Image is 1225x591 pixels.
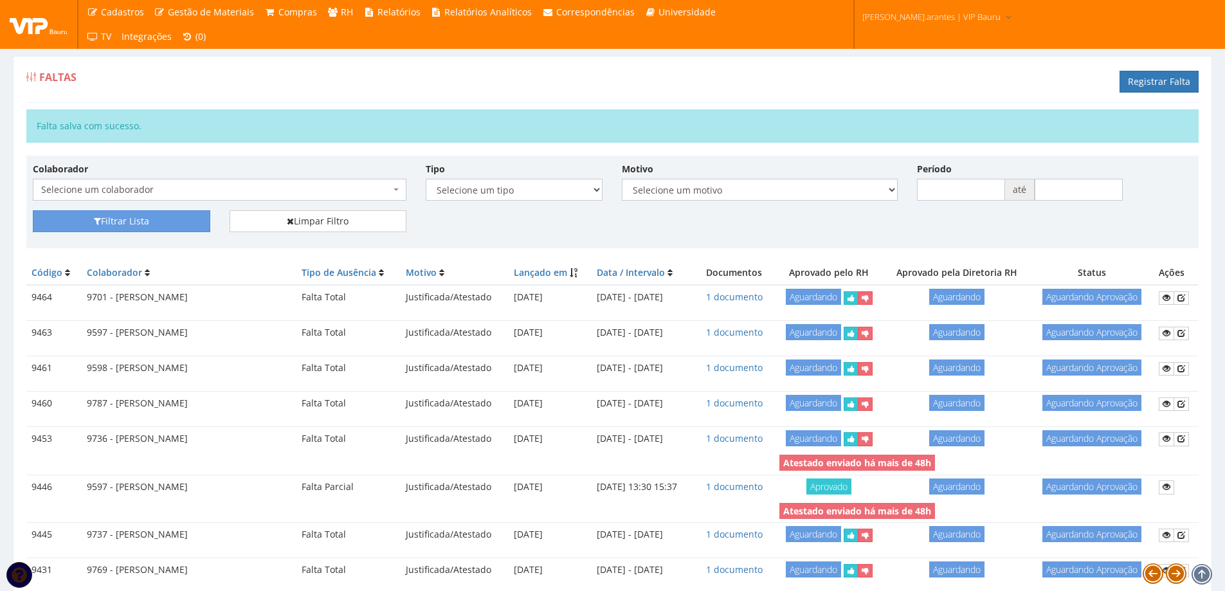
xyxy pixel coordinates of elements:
[82,24,116,49] a: TV
[39,70,77,84] span: Faltas
[87,266,142,278] a: Colaborador
[783,457,931,469] strong: Atestado enviado há mais de 48h
[26,558,82,583] td: 9431
[377,6,421,18] span: Relatórios
[1042,526,1141,542] span: Aguardando Aprovação
[82,523,296,547] td: 9737 - [PERSON_NAME]
[706,361,763,374] a: 1 documento
[592,475,694,499] td: [DATE] 13:30 15:37
[592,426,694,451] td: [DATE] - [DATE]
[296,321,401,345] td: Falta Total
[1042,289,1141,305] span: Aguardando Aprovação
[1042,395,1141,411] span: Aguardando Aprovação
[26,321,82,345] td: 9463
[694,261,774,285] th: Documentos
[296,558,401,583] td: Falta Total
[509,391,592,415] td: [DATE]
[806,478,851,495] span: Aprovado
[862,10,1001,23] span: [PERSON_NAME].arantes | VIP Bauru
[426,163,445,176] label: Tipo
[26,523,82,547] td: 9445
[622,163,653,176] label: Motivo
[786,359,841,376] span: Aguardando
[509,356,592,381] td: [DATE]
[706,397,763,409] a: 1 documento
[509,523,592,547] td: [DATE]
[1031,261,1154,285] th: Status
[33,179,406,201] span: Selecione um colaborador
[26,356,82,381] td: 9461
[706,480,763,493] a: 1 documento
[1005,179,1035,201] span: até
[82,426,296,451] td: 9736 - [PERSON_NAME]
[706,432,763,444] a: 1 documento
[658,6,716,18] span: Universidade
[786,395,841,411] span: Aguardando
[1120,71,1199,93] a: Registrar Falta
[706,563,763,576] a: 1 documento
[26,109,1199,143] div: Falta salva com sucesso.
[33,163,88,176] label: Colaborador
[509,558,592,583] td: [DATE]
[82,321,296,345] td: 9597 - [PERSON_NAME]
[783,505,931,517] strong: Atestado enviado há mais de 48h
[230,210,407,232] a: Limpar Filtro
[883,261,1031,285] th: Aprovado pela Diretoria RH
[774,261,883,285] th: Aprovado pelo RH
[82,285,296,310] td: 9701 - [PERSON_NAME]
[444,6,532,18] span: Relatórios Analíticos
[929,561,985,577] span: Aguardando
[401,285,509,310] td: Justificada/Atestado
[41,183,390,196] span: Selecione um colaborador
[177,24,212,49] a: (0)
[509,426,592,451] td: [DATE]
[341,6,353,18] span: RH
[706,291,763,303] a: 1 documento
[401,558,509,583] td: Justificada/Atestado
[401,391,509,415] td: Justificada/Atestado
[26,285,82,310] td: 9464
[929,359,985,376] span: Aguardando
[195,30,206,42] span: (0)
[592,321,694,345] td: [DATE] - [DATE]
[296,523,401,547] td: Falta Total
[706,326,763,338] a: 1 documento
[706,528,763,540] a: 1 documento
[33,210,210,232] button: Filtrar Lista
[556,6,635,18] span: Correspondências
[101,30,111,42] span: TV
[401,426,509,451] td: Justificada/Atestado
[296,475,401,499] td: Falta Parcial
[592,391,694,415] td: [DATE] - [DATE]
[101,6,144,18] span: Cadastros
[514,266,567,278] a: Lançado em
[1042,359,1141,376] span: Aguardando Aprovação
[917,163,952,176] label: Período
[26,475,82,499] td: 9446
[786,324,841,340] span: Aguardando
[406,266,437,278] a: Motivo
[26,391,82,415] td: 9460
[168,6,254,18] span: Gestão de Materiais
[401,523,509,547] td: Justificada/Atestado
[1042,430,1141,446] span: Aguardando Aprovação
[786,526,841,542] span: Aguardando
[296,391,401,415] td: Falta Total
[82,475,296,499] td: 9597 - [PERSON_NAME]
[26,426,82,451] td: 9453
[929,324,985,340] span: Aguardando
[929,395,985,411] span: Aguardando
[597,266,665,278] a: Data / Intervalo
[592,285,694,310] td: [DATE] - [DATE]
[10,15,68,34] img: logo
[786,561,841,577] span: Aguardando
[122,30,172,42] span: Integrações
[82,356,296,381] td: 9598 - [PERSON_NAME]
[1042,478,1141,495] span: Aguardando Aprovação
[592,523,694,547] td: [DATE] - [DATE]
[302,266,376,278] a: Tipo de Ausência
[929,289,985,305] span: Aguardando
[592,558,694,583] td: [DATE] - [DATE]
[929,478,985,495] span: Aguardando
[32,266,62,278] a: Código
